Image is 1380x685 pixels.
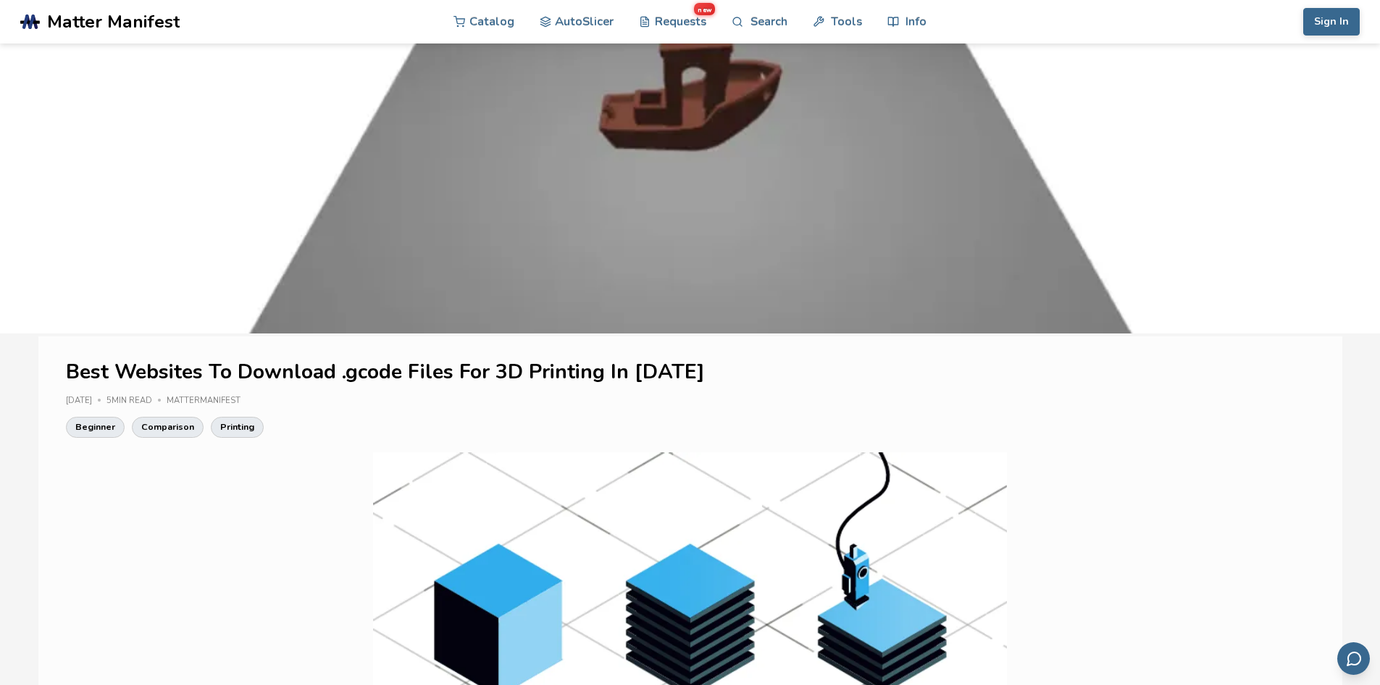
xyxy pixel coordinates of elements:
button: Send feedback via email [1337,642,1370,675]
span: Matter Manifest [47,12,180,32]
a: Printing [211,417,264,437]
button: Sign In [1303,8,1360,36]
h1: Best Websites To Download .gcode Files For 3D Printing In [DATE] [66,361,1315,383]
div: MatterManifest [167,397,251,406]
a: Beginner [66,417,125,437]
div: 5 min read [106,397,167,406]
span: new [694,3,715,15]
div: [DATE] [66,397,106,406]
a: Comparison [132,417,204,437]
